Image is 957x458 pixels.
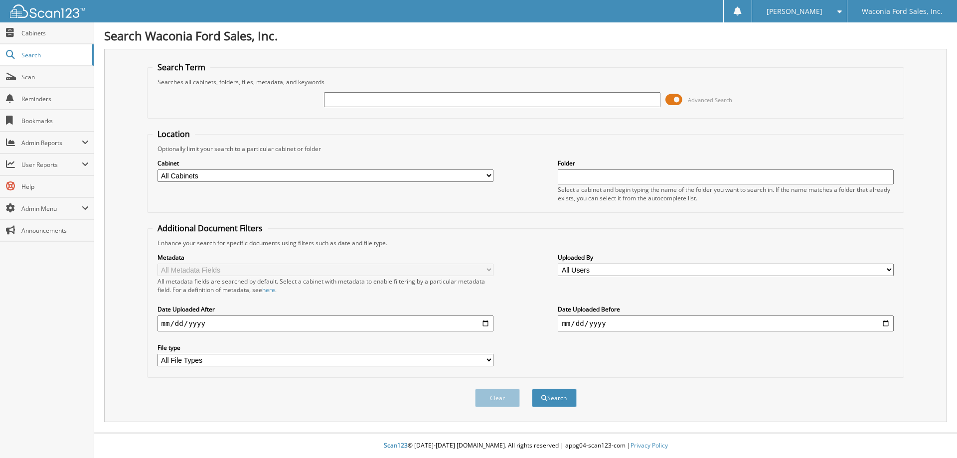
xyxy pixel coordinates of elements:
label: Metadata [158,253,493,262]
span: Cabinets [21,29,89,37]
img: scan123-logo-white.svg [10,4,85,18]
div: Optionally limit your search to a particular cabinet or folder [153,145,899,153]
span: Scan123 [384,441,408,450]
label: Date Uploaded Before [558,305,894,313]
button: Clear [475,389,520,407]
legend: Location [153,129,195,140]
div: © [DATE]-[DATE] [DOMAIN_NAME]. All rights reserved | appg04-scan123-com | [94,434,957,458]
div: Enhance your search for specific documents using filters such as date and file type. [153,239,899,247]
label: Uploaded By [558,253,894,262]
span: Announcements [21,226,89,235]
span: Search [21,51,87,59]
span: User Reports [21,160,82,169]
a: here [262,286,275,294]
label: Folder [558,159,894,167]
legend: Search Term [153,62,210,73]
a: Privacy Policy [631,441,668,450]
label: Date Uploaded After [158,305,493,313]
div: All metadata fields are searched by default. Select a cabinet with metadata to enable filtering b... [158,277,493,294]
span: Scan [21,73,89,81]
span: Reminders [21,95,89,103]
label: Cabinet [158,159,493,167]
label: File type [158,343,493,352]
div: Searches all cabinets, folders, files, metadata, and keywords [153,78,899,86]
span: Help [21,182,89,191]
span: Waconia Ford Sales, Inc. [862,8,943,14]
span: Advanced Search [688,96,732,104]
button: Search [532,389,577,407]
span: Admin Menu [21,204,82,213]
span: [PERSON_NAME] [767,8,822,14]
span: Bookmarks [21,117,89,125]
legend: Additional Document Filters [153,223,268,234]
h1: Search Waconia Ford Sales, Inc. [104,27,947,44]
input: start [158,315,493,331]
div: Select a cabinet and begin typing the name of the folder you want to search in. If the name match... [558,185,894,202]
input: end [558,315,894,331]
span: Admin Reports [21,139,82,147]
